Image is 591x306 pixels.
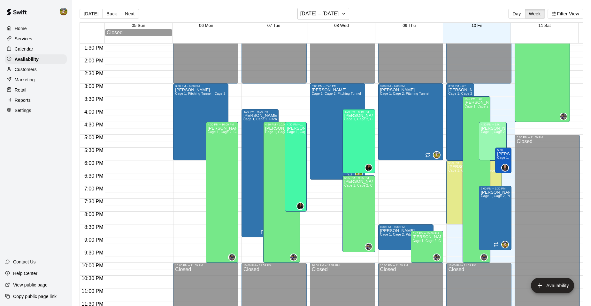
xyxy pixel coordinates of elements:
[413,232,441,235] div: 8:45 PM – 10:00 PM
[83,212,105,217] span: 8:00 PM
[538,23,551,28] button: 11 Sat
[495,148,511,173] div: 5:30 PM – 6:30 PM: Available
[517,136,578,139] div: 5:00 PM – 11:59 PM
[243,117,293,121] span: Cage 1, Cage 2, Pitching Tunnel
[342,175,375,252] div: 6:35 PM – 9:35 PM: Available
[480,254,488,261] div: Chirstina Moncivais
[83,96,105,102] span: 3:30 PM
[287,123,305,126] div: 4:30 PM – 8:00 PM
[344,110,373,113] div: 4:00 PM – 6:30 PM
[356,171,362,177] img: Jhonny Montoya
[312,92,361,95] span: Cage 1, Cage 2, Pitching Tunnel
[380,264,441,267] div: 10:00 PM – 11:59 PM
[296,202,304,210] div: Kylie Hernandez
[463,96,490,263] div: 3:30 PM – 10:00 PM: Available
[448,264,510,267] div: 10:00 PM – 11:59 PM
[434,152,440,158] img: Jhonny Montoya
[261,229,266,234] span: Recurring availability
[312,85,363,88] div: 3:00 PM – 6:45 PM
[342,109,375,173] div: 4:00 PM – 6:30 PM: Available
[312,264,373,267] div: 10:00 PM – 11:59 PM
[5,85,67,95] a: Retail
[13,293,57,300] p: Copy public page link
[548,9,583,19] button: Filter View
[15,36,32,42] p: Services
[448,169,545,172] span: Cage 1, Cage 2, Cage 3, Cage 4, Pitching Tunnel , Weightroom
[242,109,278,237] div: 4:00 PM – 9:00 PM: Available
[80,288,105,294] span: 11:00 PM
[5,54,67,64] div: Availability
[83,135,105,140] span: 5:00 PM
[472,23,482,28] button: 10 Fri
[448,92,497,95] span: Cage 1, Cage 2, Pitching Tunnel
[5,95,67,105] a: Reports
[80,276,105,281] span: 10:30 PM
[434,254,440,261] img: Chirstina Moncivais
[175,92,225,95] span: Cage 1, Pitching Tunnel , Cage 2
[448,161,500,165] div: 6:00 PM – 8:30 PM
[365,243,372,251] div: Chirstina Moncivais
[365,244,372,250] img: Chirstina Moncivais
[310,84,365,180] div: 3:00 PM – 6:45 PM: Available
[380,225,432,229] div: 8:30 PM – 9:30 PM
[287,130,383,134] span: Cage 1, Cage 2, Cage 3, Cage 4, Pitching Tunnel , Weightroom
[13,270,37,277] p: Help Center
[448,85,472,88] div: 3:00 PM – 6:00 PM
[267,23,280,28] button: 07 Tue
[285,122,307,212] div: 4:30 PM – 8:00 PM: Available
[80,263,105,268] span: 10:00 PM
[83,148,105,153] span: 5:30 PM
[297,203,303,209] img: Kylie Hernandez
[5,34,67,44] div: Services
[497,156,572,159] span: Cage 1, Cage 2, Cage 3, Cage 4, Pitching Tunnel
[132,23,145,28] button: 05 Sun
[508,9,525,19] button: Day
[290,254,297,261] img: Chirstina Moncivais
[531,278,574,293] button: add
[355,170,363,178] div: Jhonny Montoya
[206,122,238,263] div: 4:30 PM – 10:00 PM: Available
[481,187,510,190] div: 7:00 PM – 9:30 PM
[229,254,235,261] img: Chirstina Moncivais
[411,231,443,263] div: 8:45 PM – 10:00 PM: Available
[334,23,349,28] span: 08 Wed
[5,106,67,115] a: Settings
[80,9,103,19] button: [DATE]
[479,186,511,250] div: 7:00 PM – 9:30 PM: Available
[494,242,499,247] span: Recurring availability
[83,71,105,76] span: 2:30 PM
[13,259,36,265] p: Contact Us
[446,84,474,160] div: 3:00 PM – 6:00 PM: Available
[344,117,441,121] span: Cage 1, Cage 2, Cage 3, Cage 4, Pitching Tunnel , Weightroom
[347,172,352,177] span: Recurring availability
[60,8,67,15] img: Jhonny Montoya
[502,165,508,171] img: Christine Kulick
[208,123,236,126] div: 4:30 PM – 10:00 PM
[15,87,27,93] p: Retail
[433,254,441,261] div: Chirstina Moncivais
[15,46,33,52] p: Calendar
[481,194,530,198] span: Cage 1, Cage 2, Pitching Tunnel
[560,113,567,120] div: Chirstina Moncivais
[5,24,67,33] a: Home
[403,23,416,28] button: 09 Thu
[479,122,507,160] div: 4:30 PM – 6:00 PM: Available
[83,160,105,166] span: 6:00 PM
[5,44,67,54] a: Calendar
[265,123,298,126] div: 4:30 PM – 10:00 PM
[481,130,543,134] span: Cage 1, Cage 2, Cage 4, Pitching Tunnel
[365,165,372,171] img: Kylie Hernandez
[380,92,429,95] span: Cage 1, Cage 2, Pitching Tunnel
[15,66,37,73] p: Customers
[58,5,72,18] div: Jhonny Montoya
[243,110,276,113] div: 4:00 PM – 9:00 PM
[501,164,509,172] div: Christine Kulick
[265,130,362,134] span: Cage 1, Cage 2, Cage 3, Cage 4, Pitching Tunnel , Weightroom
[15,56,39,62] p: Availability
